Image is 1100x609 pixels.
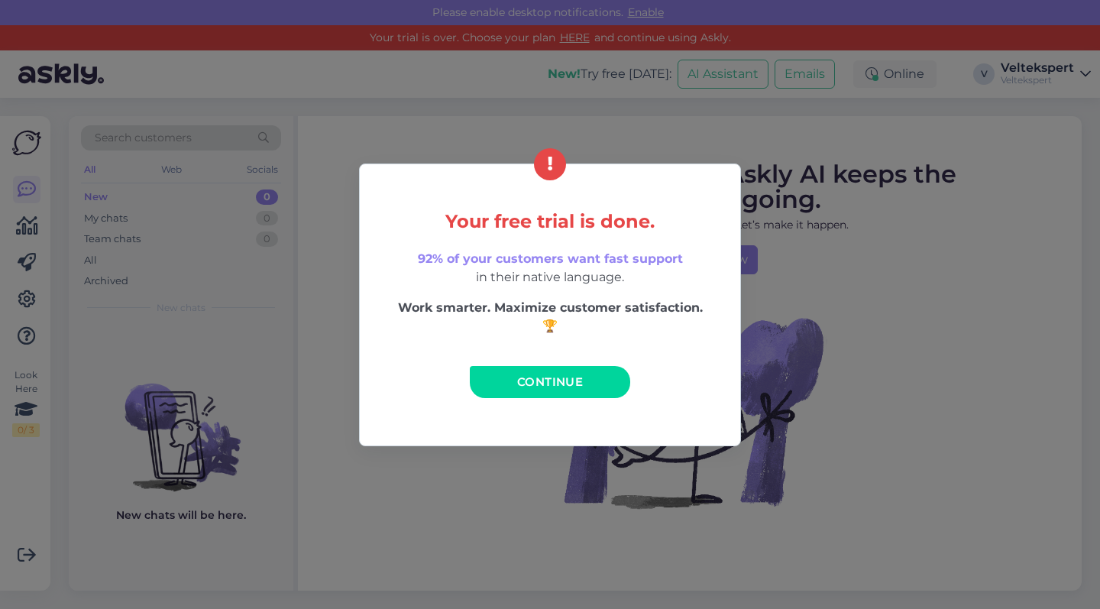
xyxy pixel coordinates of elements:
[392,299,708,335] p: Work smarter. Maximize customer satisfaction. 🏆
[418,251,683,266] span: 92% of your customers want fast support
[517,374,583,389] span: Continue
[392,250,708,287] p: in their native language.
[392,212,708,232] h5: Your free trial is done.
[470,366,630,398] a: Continue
